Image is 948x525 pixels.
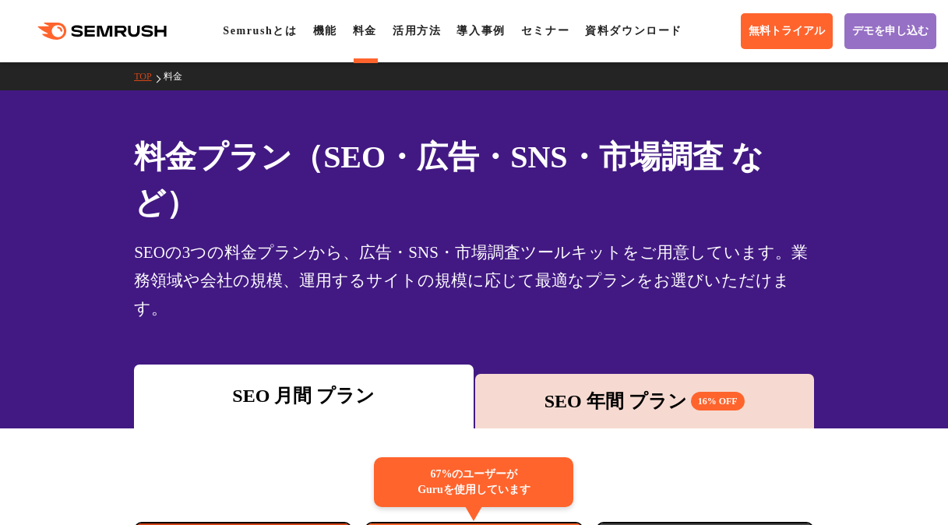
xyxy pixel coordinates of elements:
[585,25,682,37] a: 資料ダウンロード
[134,71,163,82] a: TOP
[749,24,825,38] span: 無料トライアル
[134,238,814,322] div: SEOの3つの料金プランから、広告・SNS・市場調査ツールキットをご用意しています。業務領域や会社の規模、運用するサイトの規模に応じて最適なプランをお選びいただけます。
[483,387,806,415] div: SEO 年間 プラン
[353,25,377,37] a: 料金
[741,13,833,49] a: 無料トライアル
[134,134,814,226] h1: 料金プラン（SEO・広告・SNS・市場調査 など）
[313,25,337,37] a: 機能
[852,24,929,38] span: デモを申し込む
[691,392,745,410] span: 16% OFF
[521,25,569,37] a: セミナー
[142,382,465,410] div: SEO 月間 プラン
[164,71,194,82] a: 料金
[844,13,936,49] a: デモを申し込む
[393,25,441,37] a: 活用方法
[223,25,297,37] a: Semrushとは
[374,457,573,507] div: 67%のユーザーが Guruを使用しています
[456,25,505,37] a: 導入事例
